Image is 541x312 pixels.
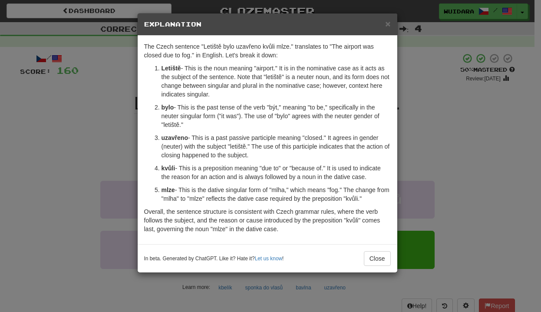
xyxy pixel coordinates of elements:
strong: kvůli [162,165,175,172]
small: In beta. Generated by ChatGPT. Like it? Hate it? ! [144,255,284,262]
strong: uzavřeno [162,134,188,141]
p: - This is a preposition meaning "due to" or "because of." It is used to indicate the reason for a... [162,164,391,181]
a: Let us know [255,256,282,262]
p: - This is a past passive participle meaning "closed." It agrees in gender (neuter) with the subje... [162,133,391,159]
strong: Letiště [162,65,181,72]
p: - This is the noun meaning "airport." It is in the nominative case as it acts as the subject of t... [162,64,391,99]
span: × [385,19,390,29]
strong: mlze [162,186,175,193]
p: - This is the past tense of the verb "být," meaning "to be," specifically in the neuter singular ... [162,103,391,129]
p: Overall, the sentence structure is consistent with Czech grammar rules, where the verb follows th... [144,207,391,233]
p: - This is the dative singular form of "mlha," which means "fog." The change from "mlha" to "mlze"... [162,186,391,203]
p: The Czech sentence "Letiště bylo uzavřeno kvůli mlze." translates to "The airport was closed due ... [144,42,391,60]
h5: Explanation [144,20,391,29]
button: Close [364,251,391,266]
strong: bylo [162,104,174,111]
button: Close [385,19,390,28]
